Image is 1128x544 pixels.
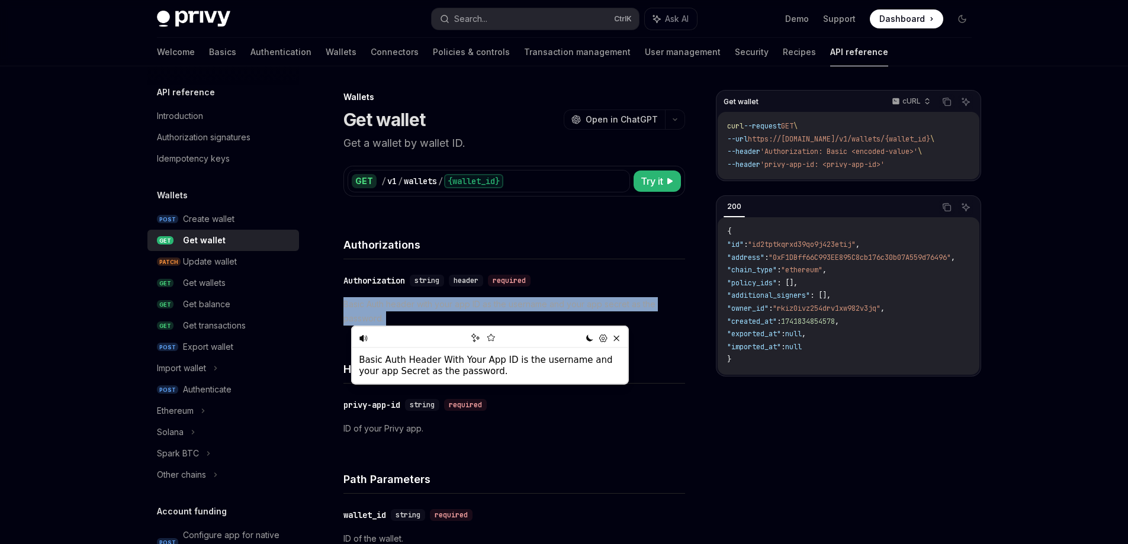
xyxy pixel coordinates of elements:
a: PATCHUpdate wallet [147,251,299,272]
div: GET [352,174,377,188]
a: Security [735,38,769,66]
span: , [856,240,860,249]
div: Introduction [157,109,203,123]
span: header [454,276,478,285]
span: null [785,342,802,352]
div: Authorization signatures [157,130,250,144]
button: Ask AI [645,8,697,30]
span: GET [157,300,173,309]
p: ID of your Privy app. [343,421,685,436]
a: Basics [209,38,236,66]
span: : [781,329,785,339]
div: Ethereum [157,404,194,418]
button: cURL [885,92,936,112]
div: v1 [387,175,397,187]
div: Other chains [157,468,206,482]
span: POST [157,343,178,352]
span: PATCH [157,257,181,266]
button: Toggle dark mode [953,9,972,28]
span: : [], [810,291,831,300]
span: curl [727,121,744,131]
span: string [414,276,439,285]
div: wallets [404,175,437,187]
h4: Headers [343,361,685,377]
a: User management [645,38,721,66]
span: "rkiz0ivz254drv1xw982v3jq" [773,304,880,313]
span: { [727,227,731,236]
button: Copy the contents from the code block [939,199,955,215]
span: Ask AI [665,13,689,25]
div: Export wallet [183,340,233,354]
p: cURL [902,96,921,106]
span: POST [157,215,178,224]
div: privy-app-id [343,399,400,411]
span: : [777,265,781,275]
span: , [951,253,955,262]
span: Open in ChatGPT [586,114,658,125]
span: "imported_at" [727,342,781,352]
span: Dashboard [879,13,925,25]
span: 'Authorization: Basic <encoded-value>' [760,147,918,156]
span: "id" [727,240,744,249]
a: Introduction [147,105,299,127]
div: Idempotency keys [157,152,230,166]
div: Search... [454,12,487,26]
p: Get a wallet by wallet ID. [343,135,685,152]
a: Connectors [371,38,419,66]
span: "address" [727,253,764,262]
span: "0xF1DBff66C993EE895C8cb176c30b07A559d76496" [769,253,951,262]
a: POSTCreate wallet [147,208,299,230]
span: } [727,355,731,364]
span: "exported_at" [727,329,781,339]
h5: Wallets [157,188,188,202]
span: --url [727,134,748,144]
div: wallet_id [343,509,386,521]
div: Import wallet [157,361,206,375]
span: : [744,240,748,249]
button: Search...CtrlK [432,8,639,30]
div: required [444,399,487,411]
a: Policies & controls [433,38,510,66]
div: Authorization [343,275,405,287]
button: Copy the contents from the code block [939,94,955,110]
span: Try it [641,174,663,188]
a: GETGet balance [147,294,299,315]
div: Spark BTC [157,446,199,461]
span: "ethereum" [781,265,822,275]
div: / [438,175,443,187]
div: Authenticate [183,382,232,397]
span: --header [727,160,760,169]
span: : [781,342,785,352]
span: Ctrl K [614,14,632,24]
span: GET [157,279,173,288]
span: string [396,510,420,520]
span: --request [744,121,781,131]
span: GET [781,121,793,131]
div: required [488,275,531,287]
div: Solana [157,425,184,439]
a: Transaction management [524,38,631,66]
img: dark logo [157,11,230,27]
span: "additional_signers" [727,291,810,300]
span: , [822,265,827,275]
div: Wallets [343,91,685,103]
span: \ [918,147,922,156]
button: Ask AI [958,199,973,215]
span: "owner_id" [727,304,769,313]
a: Idempotency keys [147,148,299,169]
span: POST [157,385,178,394]
h1: Get wallet [343,109,426,130]
button: Ask AI [958,94,973,110]
p: Basic Auth header with your app ID as the username and your app secret as the password. [343,297,685,326]
div: Get transactions [183,318,246,333]
a: Demo [785,13,809,25]
a: GETGet transactions [147,315,299,336]
a: Wallets [326,38,356,66]
h5: Account funding [157,504,227,519]
span: GET [157,236,173,245]
a: Welcome [157,38,195,66]
a: POSTExport wallet [147,336,299,358]
a: Recipes [783,38,816,66]
div: Create wallet [183,212,234,226]
a: Authorization signatures [147,127,299,148]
